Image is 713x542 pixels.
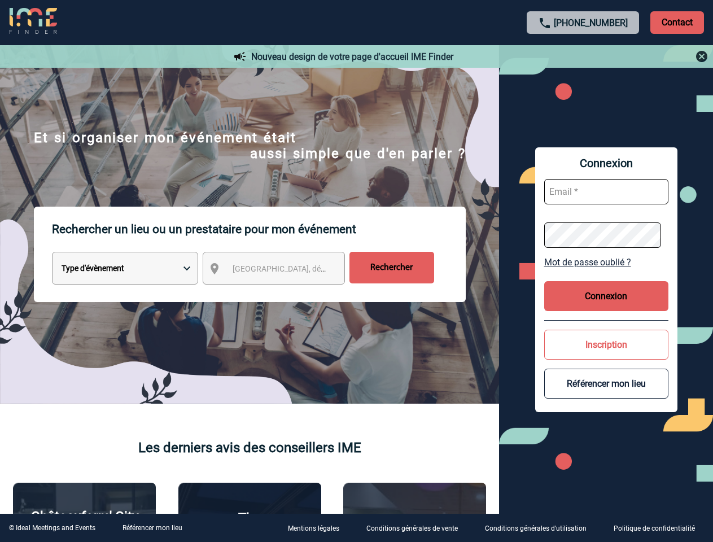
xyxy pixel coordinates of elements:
input: Email * [544,179,668,204]
p: Contact [650,11,704,34]
button: Référencer mon lieu [544,369,668,399]
p: Conditions générales d'utilisation [485,525,587,533]
p: Politique de confidentialité [614,525,695,533]
p: Agence 2ISD [376,512,453,527]
a: Mentions légales [279,523,357,534]
p: The [GEOGRAPHIC_DATA] [185,510,315,542]
p: Châteauform' City [GEOGRAPHIC_DATA] [19,509,150,540]
p: Mentions légales [288,525,339,533]
span: Connexion [544,156,668,170]
button: Connexion [544,281,668,311]
a: Politique de confidentialité [605,523,713,534]
a: Référencer mon lieu [123,524,182,532]
a: Conditions générales de vente [357,523,476,534]
div: © Ideal Meetings and Events [9,524,95,532]
a: [PHONE_NUMBER] [554,18,628,28]
a: Mot de passe oublié ? [544,257,668,268]
p: Conditions générales de vente [366,525,458,533]
button: Inscription [544,330,668,360]
a: Conditions générales d'utilisation [476,523,605,534]
img: call-24-px.png [538,16,552,30]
